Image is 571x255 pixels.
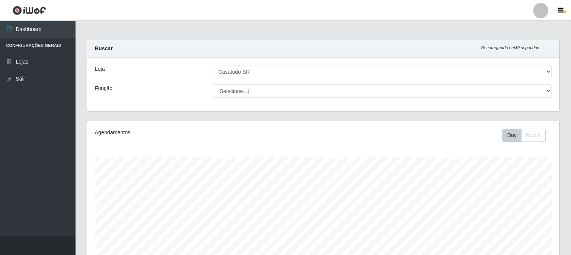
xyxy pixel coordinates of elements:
div: First group [502,129,546,142]
button: Day [502,129,522,142]
i: Recarregando em 30 segundos... [481,45,543,50]
strong: Buscar [95,45,113,51]
img: CoreUI Logo [12,6,46,15]
button: Month [521,129,546,142]
div: Toolbar with button groups [502,129,552,142]
div: Agendamentos [95,129,279,137]
label: Função [95,84,113,92]
label: Loja [95,65,105,73]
